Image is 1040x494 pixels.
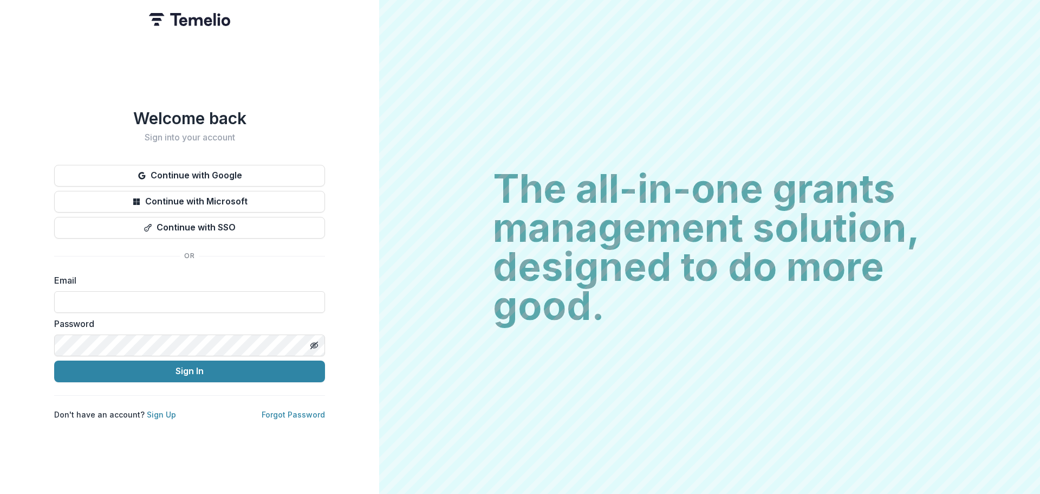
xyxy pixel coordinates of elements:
a: Sign Up [147,410,176,419]
img: Temelio [149,13,230,26]
p: Don't have an account? [54,409,176,420]
a: Forgot Password [262,410,325,419]
button: Sign In [54,361,325,382]
h2: Sign into your account [54,132,325,143]
label: Email [54,274,318,287]
label: Password [54,317,318,330]
button: Continue with Microsoft [54,191,325,213]
h1: Welcome back [54,108,325,128]
button: Toggle password visibility [305,337,323,354]
button: Continue with Google [54,165,325,187]
button: Continue with SSO [54,217,325,239]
